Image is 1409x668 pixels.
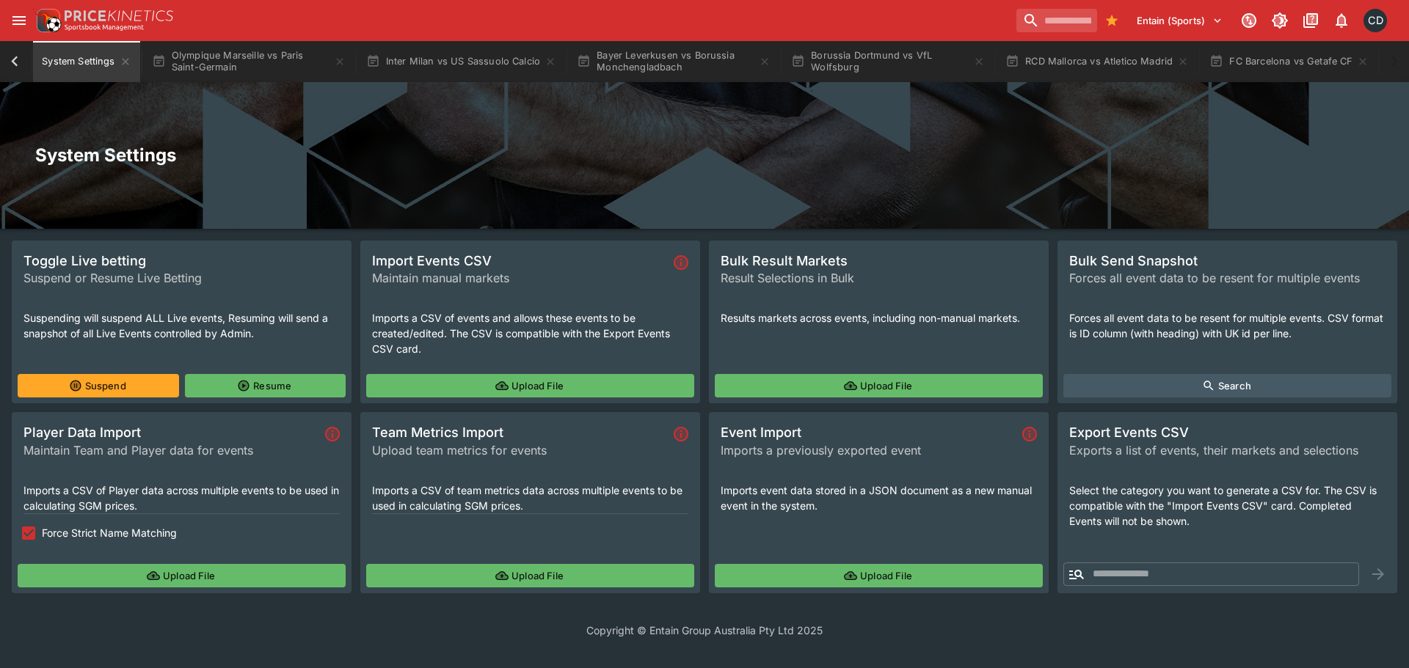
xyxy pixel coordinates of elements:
span: Suspend or Resume Live Betting [23,269,340,287]
span: Imports a previously exported event [721,441,1016,459]
img: PriceKinetics Logo [32,6,62,35]
button: RCD Mallorca vs Atletico Madrid [997,41,1198,82]
button: System Settings [33,41,139,82]
button: Upload File [715,564,1043,587]
span: Player Data Import [23,424,319,441]
p: Imports a CSV of Player data across multiple events to be used in calculating SGM prices. [23,482,340,513]
span: Import Events CSV [372,252,668,269]
button: Upload File [715,374,1043,397]
span: Maintain Team and Player data for events [23,441,319,459]
p: Select the category you want to generate a CSV for. The CSV is compatible with the "Import Events... [1069,482,1386,529]
img: PriceKinetics [65,10,173,21]
h2: System Settings [35,144,1374,166]
button: Bayer Leverkusen vs Borussia Monchengladbach [568,41,779,82]
button: Inter Milan vs US Sassuolo Calcio [357,41,565,82]
button: Documentation [1297,7,1324,34]
span: Toggle Live betting [23,252,340,269]
span: Force Strict Name Matching [42,525,177,540]
span: Event Import [721,424,1016,441]
button: Olympique Marseille vs Paris Saint-Germain [143,41,354,82]
p: Imports a CSV of events and allows these events to be created/edited. The CSV is compatible with ... [372,310,688,356]
button: Cameron Duffy [1359,4,1391,37]
button: FC Barcelona vs Getafe CF [1201,41,1377,82]
div: Cameron Duffy [1364,9,1387,32]
button: Bookmarks [1100,9,1124,32]
p: Forces all event data to be resent for multiple events. CSV format is ID column (with heading) wi... [1069,310,1386,341]
p: Imports event data stored in a JSON document as a new manual event in the system. [721,482,1037,513]
span: Upload team metrics for events [372,441,668,459]
p: Results markets across events, including non-manual markets. [721,310,1037,326]
button: open drawer [6,7,32,34]
span: Forces all event data to be resent for multiple events [1069,269,1386,287]
button: Search [1063,374,1391,397]
button: Select Tenant [1128,9,1231,32]
span: Result Selections in Bulk [721,269,1037,287]
button: Upload File [18,564,346,587]
span: Export Events CSV [1069,424,1386,441]
span: Bulk Send Snapshot [1069,252,1386,269]
span: Exports a list of events, their markets and selections [1069,441,1386,459]
span: Bulk Result Markets [721,252,1037,269]
span: Team Metrics Import [372,424,668,441]
button: Resume [185,374,346,397]
button: Borussia Dortmund vs VfL Wolfsburg [782,41,994,82]
span: Maintain manual markets [372,269,668,287]
input: search [1016,9,1097,32]
img: Sportsbook Management [65,24,144,31]
button: Suspend [18,374,179,397]
button: Toggle light/dark mode [1267,7,1293,34]
button: Connected to PK [1236,7,1262,34]
button: Notifications [1328,7,1355,34]
p: Suspending will suspend ALL Live events, Resuming will send a snapshot of all Live Events control... [23,310,340,341]
button: Upload File [366,374,694,397]
button: Upload File [366,564,694,587]
p: Imports a CSV of team metrics data across multiple events to be used in calculating SGM prices. [372,482,688,513]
